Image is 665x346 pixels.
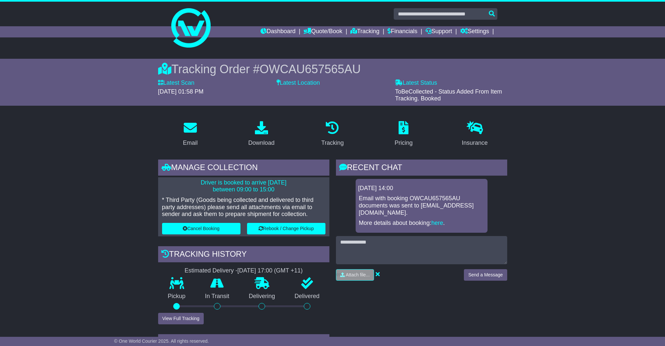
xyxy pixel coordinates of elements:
[260,62,361,76] span: OWCAU657565AU
[158,293,196,300] p: Pickup
[395,139,413,147] div: Pricing
[395,88,502,102] span: ToBeCollected - Status Added From Item Tracking. Booked
[277,79,320,87] label: Latest Location
[358,185,485,192] div: [DATE] 14:00
[238,267,303,274] div: [DATE] 17:00 (GMT +11)
[158,313,204,324] button: View Full Tracking
[359,195,484,216] p: Email with booking OWCAU657565AU documents was sent to [EMAIL_ADDRESS][DOMAIN_NAME].
[462,139,488,147] div: Insurance
[336,160,507,177] div: RECENT CHAT
[260,26,296,37] a: Dashboard
[350,26,379,37] a: Tracking
[390,119,417,150] a: Pricing
[178,119,202,150] a: Email
[244,119,279,150] a: Download
[162,197,325,218] p: * Third Party (Goods being collected and delivered to third party addresses) please send all atta...
[387,26,417,37] a: Financials
[114,338,209,344] span: © One World Courier 2025. All rights reserved.
[158,160,329,177] div: Manage collection
[183,139,197,147] div: Email
[303,26,342,37] a: Quote/Book
[158,267,329,274] div: Estimated Delivery -
[158,88,204,95] span: [DATE] 01:58 PM
[195,293,239,300] p: In Transit
[321,139,343,147] div: Tracking
[317,119,348,150] a: Tracking
[285,293,329,300] p: Delivered
[431,220,443,226] a: here
[395,79,437,87] label: Latest Status
[426,26,452,37] a: Support
[158,62,507,76] div: Tracking Order #
[158,79,195,87] label: Latest Scan
[158,246,329,264] div: Tracking history
[460,26,489,37] a: Settings
[359,220,484,227] p: More details about booking: .
[247,223,325,234] button: Rebook / Change Pickup
[248,139,275,147] div: Download
[162,179,325,193] p: Driver is booked to arrive [DATE] between 09:00 to 15:00
[239,293,285,300] p: Delivering
[162,223,240,234] button: Cancel Booking
[464,269,507,281] button: Send a Message
[458,119,492,150] a: Insurance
